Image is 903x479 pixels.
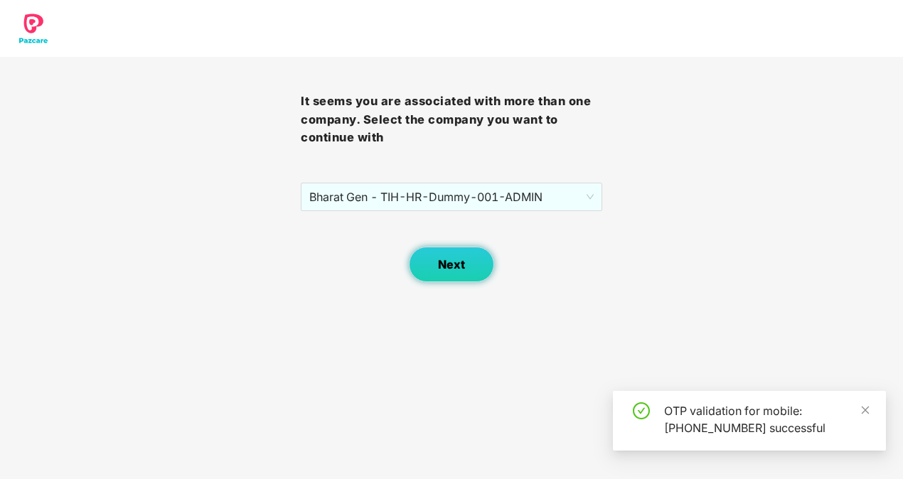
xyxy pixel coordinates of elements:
[633,402,650,419] span: check-circle
[438,258,465,271] span: Next
[301,92,602,147] h3: It seems you are associated with more than one company. Select the company you want to continue with
[409,247,494,282] button: Next
[664,402,869,436] div: OTP validation for mobile: [PHONE_NUMBER] successful
[309,183,593,210] span: Bharat Gen - TIH - HR-Dummy-001 - ADMIN
[860,405,870,415] span: close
